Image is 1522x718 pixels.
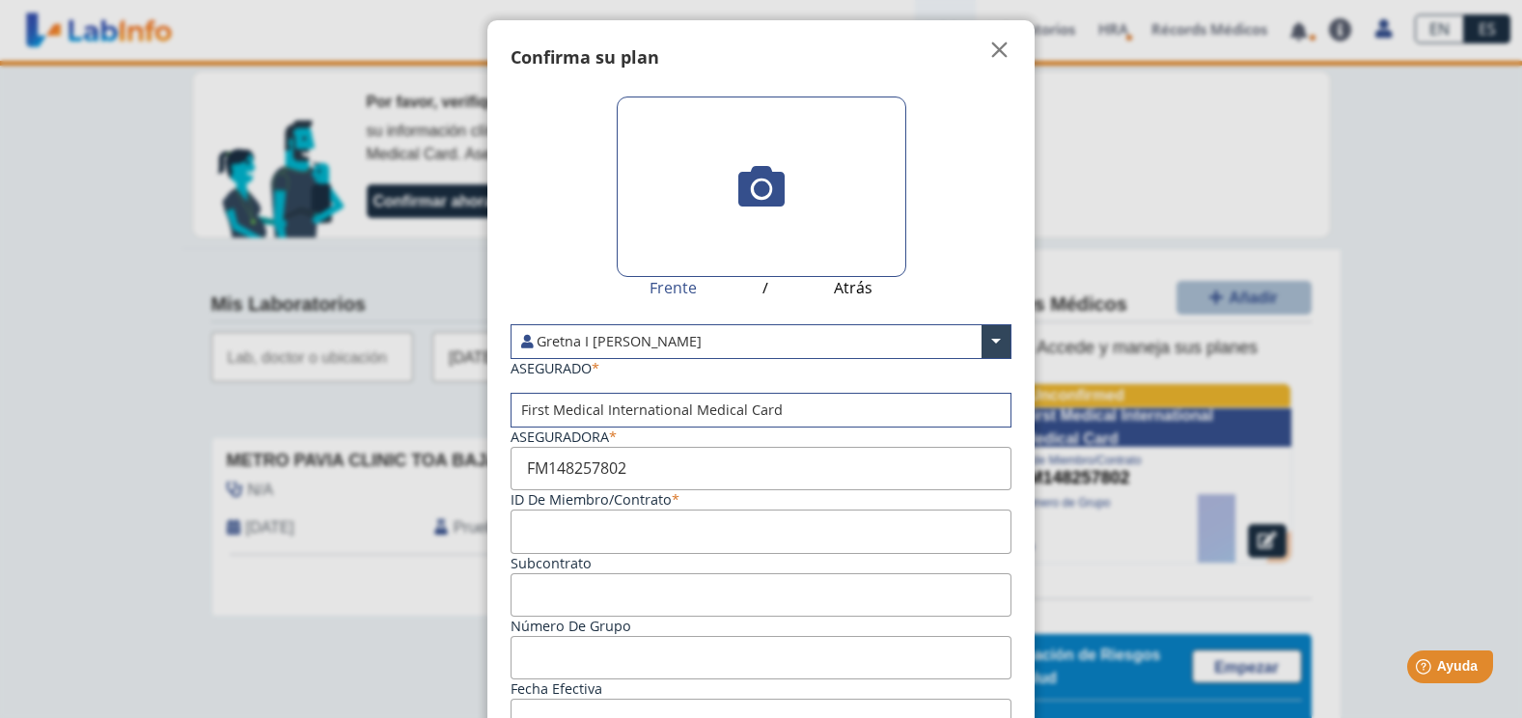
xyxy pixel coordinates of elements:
label: Aseguradora [511,428,617,446]
span: Frente [650,277,697,300]
label: ID de Miembro/Contrato [511,490,679,509]
iframe: Help widget launcher [1350,643,1501,697]
span: Atrás [834,277,872,300]
button: Close [977,39,1023,62]
label: Fecha efectiva [511,679,602,698]
label: ASEGURADO [511,359,599,377]
span: / [762,277,768,300]
h4: Confirma su plan [511,47,659,69]
span:  [988,39,1011,62]
label: Número de Grupo [511,617,631,635]
label: Subcontrato [511,554,592,572]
